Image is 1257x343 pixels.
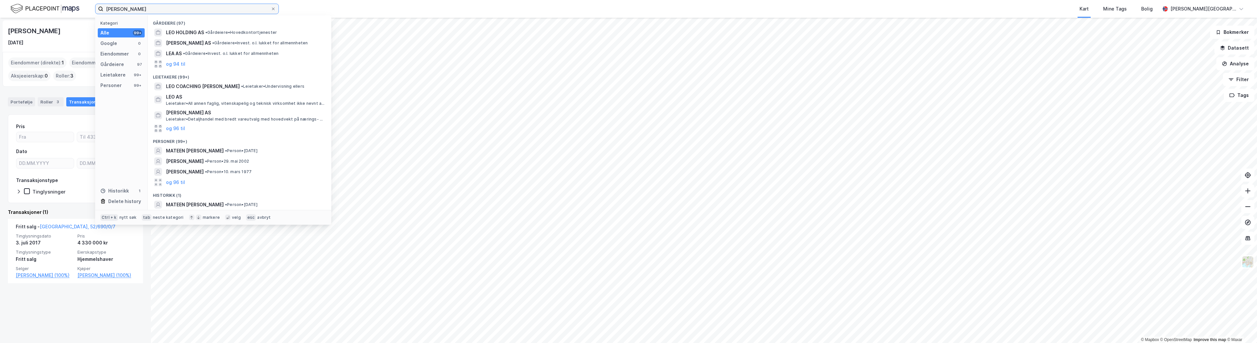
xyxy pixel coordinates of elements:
[100,21,145,26] div: Kategori
[246,214,256,221] div: esc
[16,249,73,255] span: Tinglysningstype
[148,69,331,81] div: Leietakere (99+)
[16,123,25,130] div: Pris
[148,134,331,146] div: Personer (99+)
[1224,311,1257,343] div: Kontrollprogram for chat
[1224,311,1257,343] iframe: Chat Widget
[53,71,76,81] div: Roller :
[77,132,134,142] input: Til 4330000
[166,93,323,101] span: LEO AS
[8,57,67,68] div: Eiendommer (direkte) :
[133,83,142,88] div: 99+
[1194,337,1226,342] a: Improve this map
[16,176,58,184] div: Transaksjonstype
[142,214,152,221] div: tab
[8,26,62,36] div: [PERSON_NAME]
[45,72,48,80] span: 0
[148,15,331,27] div: Gårdeiere (97)
[225,202,258,207] span: Person • [DATE]
[1141,337,1159,342] a: Mapbox
[166,109,323,117] span: [PERSON_NAME] AS
[205,159,249,164] span: Person • 29. mai 2002
[16,266,73,271] span: Selger
[8,39,23,47] div: [DATE]
[225,148,258,153] span: Person • [DATE]
[1103,5,1127,13] div: Mine Tags
[137,62,142,67] div: 97
[257,215,271,220] div: avbryt
[77,239,135,247] div: 4 330 000 kr
[148,188,331,199] div: Historikk (1)
[166,101,325,106] span: Leietaker • All annen faglig, vitenskapelig og teknisk virksomhet ikke nevnt annet sted
[212,40,214,45] span: •
[166,60,185,68] button: og 94 til
[77,255,135,263] div: Hjemmelshaver
[1160,337,1192,342] a: OpenStreetMap
[16,158,74,168] input: DD.MM.YYYY
[100,60,124,68] div: Gårdeiere
[205,30,207,35] span: •
[69,57,133,68] div: Eiendommer (Indirekte) :
[100,81,122,89] div: Personer
[166,50,182,57] span: LEA AS
[133,72,142,78] div: 99+
[166,147,224,155] span: MATEEN [PERSON_NAME]
[8,71,51,81] div: Aksjeeierskap :
[100,29,109,37] div: Alle
[166,157,204,165] span: [PERSON_NAME]
[1224,89,1254,102] button: Tags
[137,51,142,57] div: 0
[16,255,73,263] div: Fritt salg
[16,233,73,239] span: Tinglysningsdato
[16,239,73,247] div: 3. juli 2017
[203,215,220,220] div: markere
[100,214,118,221] div: Ctrl + k
[153,215,184,220] div: neste kategori
[241,84,243,89] span: •
[77,266,135,271] span: Kjøper
[1170,5,1236,13] div: [PERSON_NAME][GEOGRAPHIC_DATA]
[133,30,142,35] div: 99+
[205,169,207,174] span: •
[77,271,135,279] a: [PERSON_NAME] (100%)
[70,72,73,80] span: 3
[205,30,277,35] span: Gårdeiere • Hovedkontortjenester
[137,41,142,46] div: 0
[166,39,211,47] span: [PERSON_NAME] AS
[232,215,241,220] div: velg
[166,201,224,209] span: MATEEN [PERSON_NAME]
[32,189,66,195] div: Tinglysninger
[1216,57,1254,70] button: Analyse
[166,125,185,132] button: og 96 til
[166,178,185,186] button: og 96 til
[1080,5,1089,13] div: Kart
[1214,41,1254,55] button: Datasett
[1210,26,1254,39] button: Bokmerker
[1223,73,1254,86] button: Filter
[62,59,64,67] span: 1
[66,97,111,106] div: Transaksjoner
[100,71,126,79] div: Leietakere
[137,188,142,194] div: 1
[16,148,27,155] div: Dato
[205,159,207,164] span: •
[10,3,79,14] img: logo.f888ab2527a4732fd821a326f86c7f29.svg
[225,148,227,153] span: •
[166,168,204,176] span: [PERSON_NAME]
[166,117,325,122] span: Leietaker • Detaljhandel med bredt vareutvalg med hovedvekt på nærings- og nytelsesmidler
[119,215,137,220] div: nytt søk
[16,271,73,279] a: [PERSON_NAME] (100%)
[40,224,115,229] a: [GEOGRAPHIC_DATA], 52/690/0/7
[225,202,227,207] span: •
[1242,256,1254,268] img: Z
[166,82,240,90] span: LEO COACHING [PERSON_NAME]
[103,4,271,14] input: Søk på adresse, matrikkel, gårdeiere, leietakere eller personer
[16,132,74,142] input: Fra
[38,97,64,106] div: Roller
[8,97,35,106] div: Portefølje
[205,169,252,174] span: Person • 10. mars 1977
[241,84,304,89] span: Leietaker • Undervisning ellers
[16,223,115,233] div: Fritt salg -
[54,99,61,105] div: 3
[212,40,308,46] span: Gårdeiere • Invest. o.l. lukket for allmennheten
